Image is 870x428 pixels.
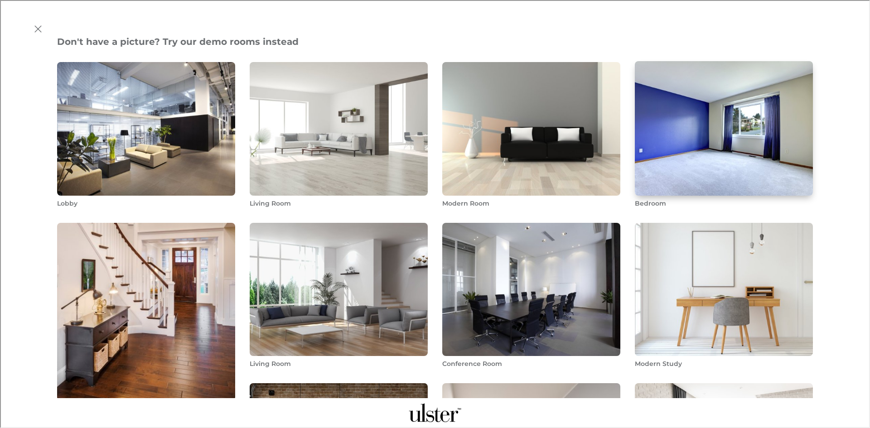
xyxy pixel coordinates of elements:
h3: Living Room [249,198,427,207]
h3: Modern Study [634,358,812,368]
li: Living Room [249,222,427,368]
li: Conference Room [441,222,619,368]
h3: Conference Room [441,358,619,368]
li: Modern Study [634,222,812,368]
h3: Modern Room [441,198,619,207]
img: Conference Room [441,222,621,357]
img: Living Room [249,222,429,357]
img: Entrance [56,222,236,402]
h2: Don't have a picture? Try our demo rooms instead [56,35,298,47]
img: Living Room [249,61,429,196]
li: Entrance [56,222,234,412]
img: Lobby [56,61,236,196]
li: Living Room [249,61,427,207]
img: Modern Room [441,61,621,196]
img: Modern Study [634,222,814,357]
a: Visit Ulster Carpets homepage [398,402,470,421]
li: Lobby [56,61,234,207]
img: Bedroom [634,60,814,196]
li: Bedroom [634,61,812,207]
button: Exit visualizer [29,20,45,36]
h3: Lobby [56,198,234,207]
h3: Bedroom [634,198,812,207]
h3: Living Room [249,358,427,368]
li: Modern Room [441,61,619,207]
